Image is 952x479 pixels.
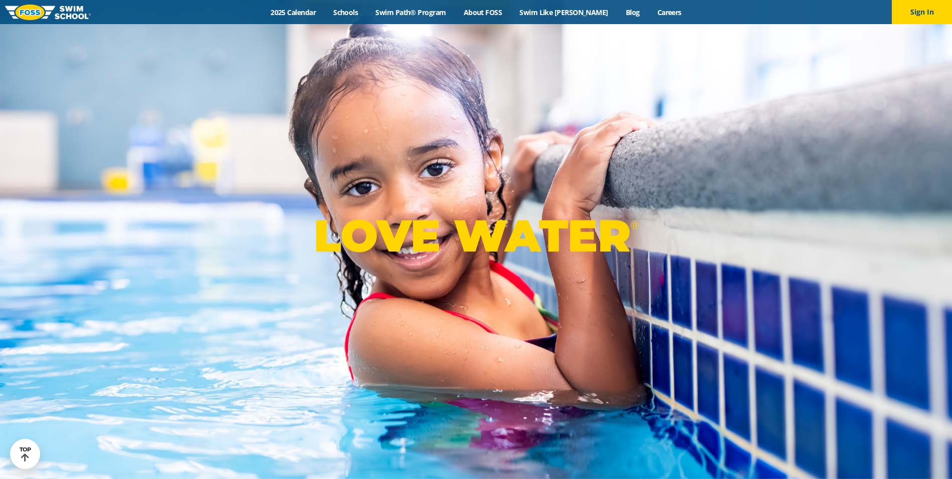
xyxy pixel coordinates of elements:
[5,5,91,20] img: FOSS Swim School Logo
[617,8,648,17] a: Blog
[511,8,617,17] a: Swim Like [PERSON_NAME]
[648,8,690,17] a: Careers
[262,8,325,17] a: 2025 Calendar
[325,8,367,17] a: Schools
[630,219,638,231] sup: ®
[367,8,455,17] a: Swim Path® Program
[20,446,31,462] div: TOP
[455,8,511,17] a: About FOSS
[314,209,638,263] p: LOVE WATER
